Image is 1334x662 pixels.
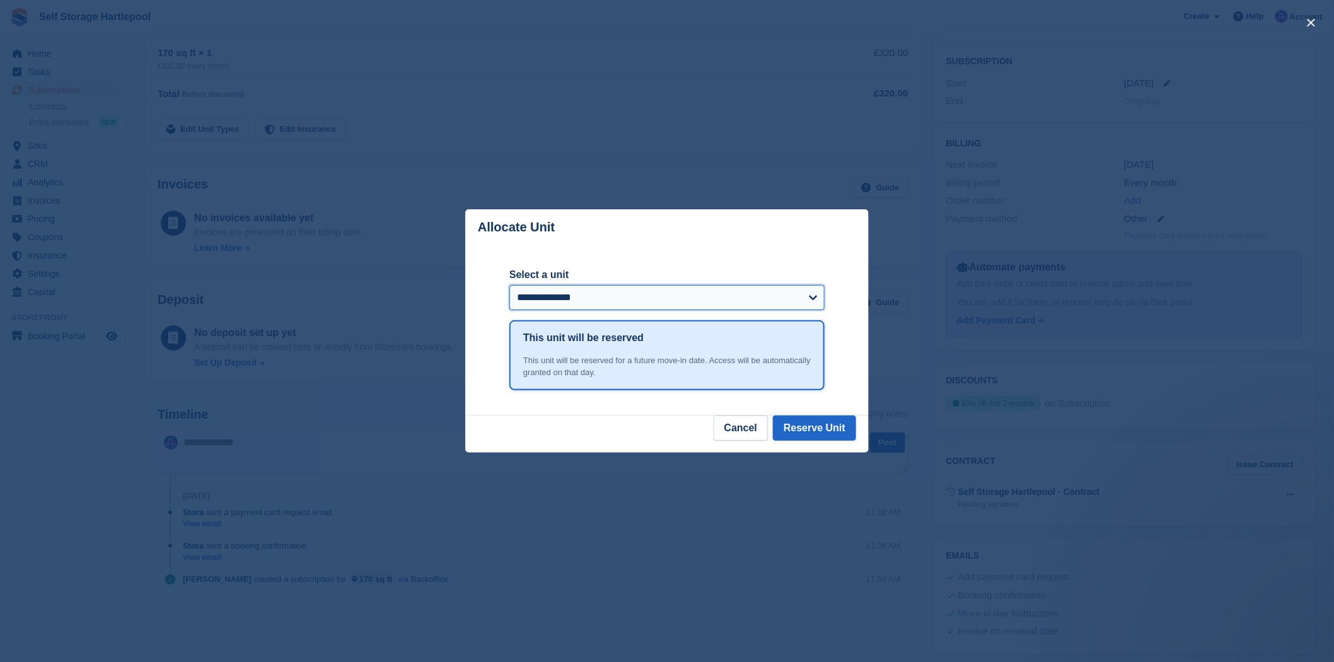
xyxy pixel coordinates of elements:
[1301,13,1321,33] button: close
[523,354,811,379] div: This unit will be reserved for a future move-in date. Access will be automatically granted on tha...
[523,330,644,346] h1: This unit will be reserved
[714,415,768,441] button: Cancel
[509,267,825,282] label: Select a unit
[478,220,555,235] p: Allocate Unit
[773,415,856,441] button: Reserve Unit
